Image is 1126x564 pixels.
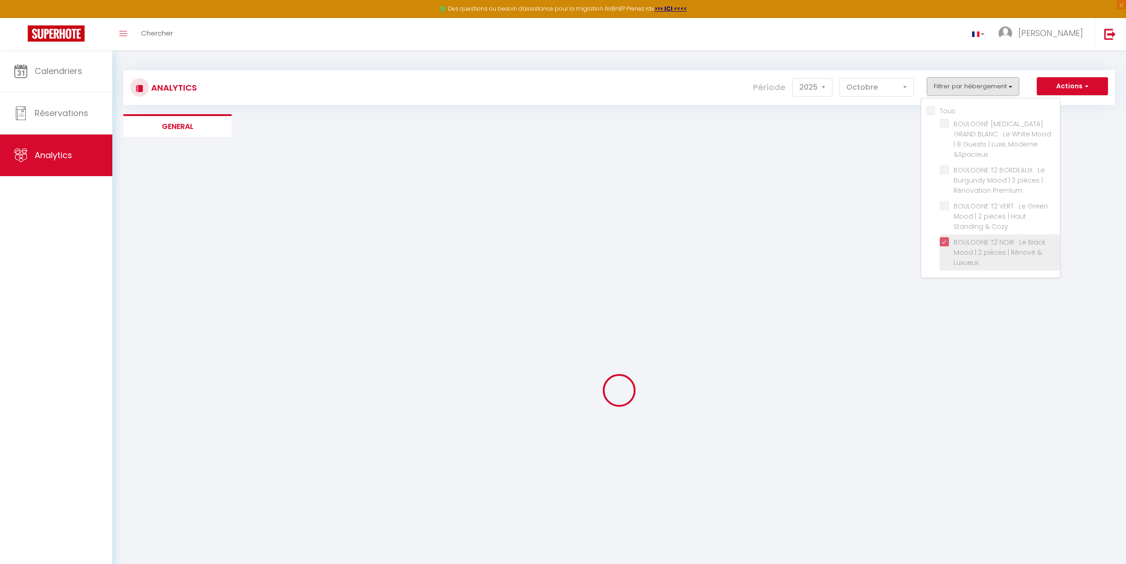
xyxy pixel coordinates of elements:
span: Réservations [35,107,88,119]
button: Filtrer par hébergement [927,77,1019,96]
span: BOULOGNE T2 VERT · Le Green Mood | 2 pièces | Haut Standing & Cozy [954,202,1048,231]
span: BOULOGNE T2 BORDEAUX · Le Burgundy Mood | 2 pièces | Rénovation Premium [954,166,1045,195]
button: Actions [1037,77,1108,96]
a: ... [PERSON_NAME] [991,18,1095,50]
span: Chercher [141,28,173,38]
a: Chercher [134,18,180,50]
span: BOULOGNE T2 NOIR · Le Black Mood | 2 pièces | Rénové & Luxueux [954,238,1046,267]
label: Période [753,77,785,98]
span: Analytics [35,149,72,161]
span: BOULOGNE [MEDICAL_DATA] GRAND BLANC · Le White Mood | 8 Guests | Luxe, Moderne &Spacieux [954,119,1051,159]
img: ... [998,26,1012,40]
img: logout [1104,28,1116,40]
li: General [123,114,232,137]
span: [PERSON_NAME] [1018,27,1083,39]
img: Super Booking [28,25,85,42]
span: Calendriers [35,65,82,77]
a: >>> ICI <<<< [655,5,687,12]
h3: Analytics [149,77,197,98]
